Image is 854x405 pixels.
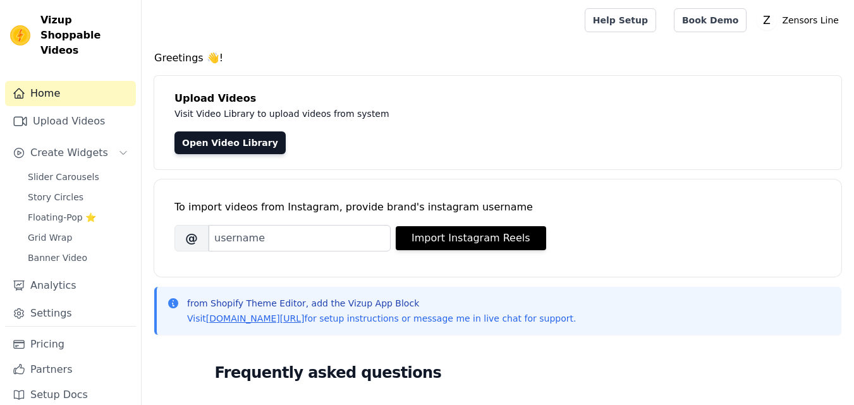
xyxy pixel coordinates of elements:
[5,332,136,357] a: Pricing
[174,225,209,251] span: @
[209,225,391,251] input: username
[20,188,136,206] a: Story Circles
[20,168,136,186] a: Slider Carousels
[215,360,781,385] h2: Frequently asked questions
[10,25,30,45] img: Vizup
[174,91,821,106] h4: Upload Videos
[28,231,72,244] span: Grid Wrap
[5,273,136,298] a: Analytics
[5,301,136,326] a: Settings
[187,312,576,325] p: Visit for setup instructions or message me in live chat for support.
[5,81,136,106] a: Home
[28,211,96,224] span: Floating-Pop ⭐
[20,229,136,246] a: Grid Wrap
[174,200,821,215] div: To import videos from Instagram, provide brand's instagram username
[154,51,841,66] h4: Greetings 👋!
[777,9,844,32] p: Zensors Line
[5,109,136,134] a: Upload Videos
[757,9,844,32] button: Z Zensors Line
[20,249,136,267] a: Banner Video
[20,209,136,226] a: Floating-Pop ⭐
[396,226,546,250] button: Import Instagram Reels
[28,171,99,183] span: Slider Carousels
[187,297,576,310] p: from Shopify Theme Editor, add the Vizup App Block
[28,251,87,264] span: Banner Video
[174,106,741,121] p: Visit Video Library to upload videos from system
[5,140,136,166] button: Create Widgets
[206,313,305,323] a: [DOMAIN_NAME][URL]
[174,131,286,154] a: Open Video Library
[585,8,656,32] a: Help Setup
[5,357,136,382] a: Partners
[674,8,747,32] a: Book Demo
[30,145,108,160] span: Create Widgets
[763,14,771,27] text: Z
[28,191,83,203] span: Story Circles
[40,13,131,58] span: Vizup Shoppable Videos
